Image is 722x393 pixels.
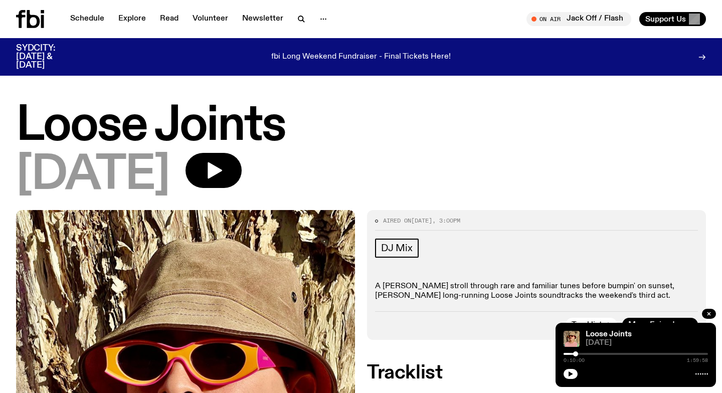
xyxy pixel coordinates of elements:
a: Newsletter [236,12,289,26]
span: , 3:00pm [432,217,460,225]
button: Support Us [639,12,706,26]
a: Read [154,12,185,26]
span: Aired on [383,217,411,225]
span: [DATE] [16,153,169,198]
h1: Loose Joints [16,104,706,149]
span: 1:59:58 [687,358,708,363]
a: Volunteer [187,12,234,26]
span: More Episodes [628,321,683,329]
a: Schedule [64,12,110,26]
span: [DATE] [586,339,708,347]
span: Support Us [645,15,686,24]
span: [DATE] [411,217,432,225]
button: On AirJack Off / Flash [526,12,631,26]
p: fbi Long Weekend Fundraiser - Final Tickets Here! [271,53,451,62]
a: DJ Mix [375,239,419,258]
h3: SYDCITY: [DATE] & [DATE] [16,44,80,70]
p: A [PERSON_NAME] stroll through rare and familiar tunes before bumpin' on sunset, [PERSON_NAME] lo... [375,282,698,301]
a: Loose Joints [586,330,632,338]
h2: Tracklist [367,364,706,382]
span: Tracklist [572,321,602,329]
img: Tyson stands in front of a paperbark tree wearing orange sunglasses, a suede bucket hat and a pin... [564,331,580,347]
span: 0:10:00 [564,358,585,363]
a: Explore [112,12,152,26]
span: DJ Mix [381,243,413,254]
button: Tracklist [566,318,617,332]
a: More Episodes [622,318,698,332]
